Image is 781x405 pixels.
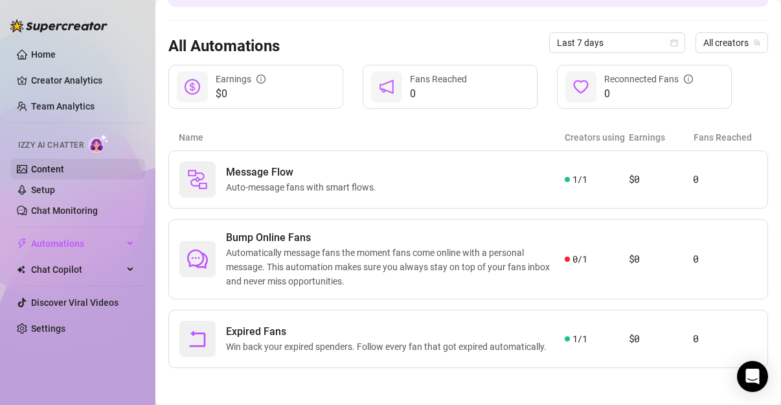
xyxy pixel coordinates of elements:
[226,340,552,354] span: Win back your expired spenders. Follow every fan that got expired automatically.
[572,332,587,346] span: 1 / 1
[18,139,84,152] span: Izzy AI Chatter
[185,79,200,95] span: dollar
[670,39,678,47] span: calendar
[604,72,693,86] div: Reconnected Fans
[31,259,123,280] span: Chat Copilot
[694,130,758,145] article: Fans Reached
[629,331,693,347] article: $0
[629,172,693,187] article: $0
[17,265,25,274] img: Chat Copilot
[693,172,757,187] article: 0
[31,164,64,174] a: Content
[753,39,761,47] span: team
[557,33,677,52] span: Last 7 days
[226,165,381,180] span: Message Flow
[684,75,693,84] span: info-circle
[31,323,65,334] a: Settings
[573,79,589,95] span: heart
[693,331,757,347] article: 0
[168,36,280,57] h3: All Automations
[89,134,109,153] img: AI Chatter
[10,19,108,32] img: logo-BBDzfeDw.svg
[604,86,693,102] span: 0
[216,86,266,102] span: $0
[572,252,587,266] span: 0 / 1
[31,233,123,254] span: Automations
[226,180,381,194] span: Auto-message fans with smart flows.
[187,169,208,190] img: svg%3e
[572,172,587,187] span: 1 / 1
[256,75,266,84] span: info-circle
[226,246,565,288] span: Automatically message fans the moment fans come online with a personal message. This automation m...
[179,130,565,145] article: Name
[31,185,55,195] a: Setup
[216,72,266,86] div: Earnings
[737,361,768,392] div: Open Intercom Messenger
[17,238,27,249] span: thunderbolt
[410,86,467,102] span: 0
[31,205,98,216] a: Chat Monitoring
[565,130,629,145] article: Creators using
[187,249,208,270] span: comment
[226,230,565,246] span: Bump Online Fans
[31,297,119,308] a: Discover Viral Videos
[629,130,693,145] article: Earnings
[629,251,693,267] article: $0
[379,79,394,95] span: notification
[187,329,208,349] span: rollback
[226,324,552,340] span: Expired Fans
[31,101,95,111] a: Team Analytics
[693,251,757,267] article: 0
[410,74,467,84] span: Fans Reached
[31,70,135,91] a: Creator Analytics
[703,33,760,52] span: All creators
[31,49,56,60] a: Home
